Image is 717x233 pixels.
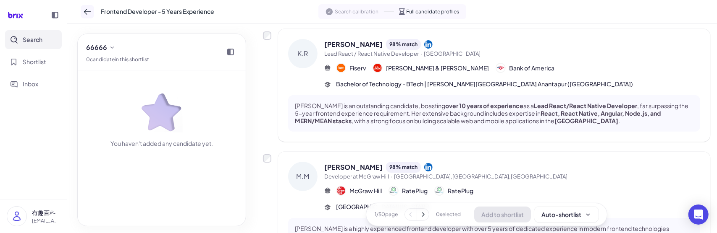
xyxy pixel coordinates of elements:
[386,39,421,50] div: 98 % match
[534,102,637,109] strong: Lead React/React Native Developer
[324,39,383,49] span: [PERSON_NAME]
[391,173,392,180] span: ·
[324,50,419,57] span: Lead React / React Native Developer
[389,186,398,195] img: 公司logo
[32,208,60,217] p: 有趣百科
[5,52,62,71] button: Shortlist
[336,80,633,88] span: Bachelor of Technology - BTech | [PERSON_NAME][GEOGRAPHIC_DATA] Anantapur ([GEOGRAPHIC_DATA])
[394,173,567,180] span: [GEOGRAPHIC_DATA],[GEOGRAPHIC_DATA],[GEOGRAPHIC_DATA]
[445,102,523,109] strong: over 10 years of experience
[435,186,444,195] img: 公司logo
[23,57,46,66] span: Shortlist
[375,211,398,218] span: 1 / 50 page
[7,207,26,226] img: user_logo.png
[324,162,383,172] span: [PERSON_NAME]
[336,202,429,211] span: [GEOGRAPHIC_DATA][US_STATE]
[337,64,345,72] img: 公司logo
[295,109,661,124] strong: React, React Native, Angular, Node.js, and MERN/MEAN stacks
[324,173,389,180] span: Developer at McGraw Hill
[5,30,62,49] button: Search
[407,8,460,16] span: Full candidate profiles
[534,207,599,223] button: Auto-shortlist
[554,117,618,124] strong: [GEOGRAPHIC_DATA]
[120,56,149,62] a: this shortlist
[509,64,554,72] span: Bank of America
[141,91,183,132] img: star
[386,162,421,173] div: 98 % match
[335,8,379,16] span: Search calibration
[83,41,119,54] button: 66666
[337,186,345,195] img: 公司logo
[263,31,271,40] label: Add to shortlist
[436,211,461,218] span: 0 selected
[110,139,213,148] div: You haven't added any candidate yet.
[23,80,38,88] span: Inbox
[349,64,366,72] span: Fiserv
[32,217,60,225] p: [EMAIL_ADDRESS][DOMAIN_NAME]
[448,186,473,195] span: RatePlug
[86,42,107,52] span: 66666
[86,56,149,63] div: 0 candidate in
[288,162,318,191] div: M.M
[541,210,591,219] div: Auto-shortlist
[496,64,505,72] img: 公司logo
[349,186,382,195] span: McGraw Hill
[402,186,428,195] span: RatePlug
[420,50,422,57] span: ·
[424,50,481,57] span: [GEOGRAPHIC_DATA]
[5,75,62,93] button: Inbox
[101,7,214,16] span: Frontend Developer - 5 Years Experience
[23,35,42,44] span: Search
[373,64,382,72] img: 公司logo
[288,39,318,68] div: K.R
[386,64,489,72] span: [PERSON_NAME] & [PERSON_NAME]
[295,102,693,125] p: [PERSON_NAME] is an outstanding candidate, boasting as a , far surpassing the 5-year frontend exp...
[263,154,271,163] label: Add to shortlist
[688,205,709,225] div: Open Intercom Messenger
